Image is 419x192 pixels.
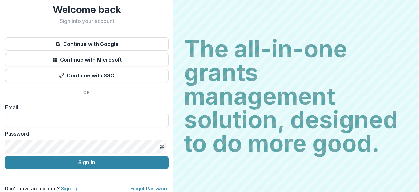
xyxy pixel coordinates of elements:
[130,186,169,191] a: Forgot Password
[5,53,169,66] button: Continue with Microsoft
[5,185,79,192] p: Don't have an account?
[5,103,165,111] label: Email
[5,4,169,15] h1: Welcome back
[5,156,169,169] button: Sign In
[157,141,167,152] button: Toggle password visibility
[5,18,169,24] h2: Sign into your account
[5,69,169,82] button: Continue with SSO
[61,186,79,191] a: Sign Up
[5,37,169,51] button: Continue with Google
[5,130,165,138] label: Password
